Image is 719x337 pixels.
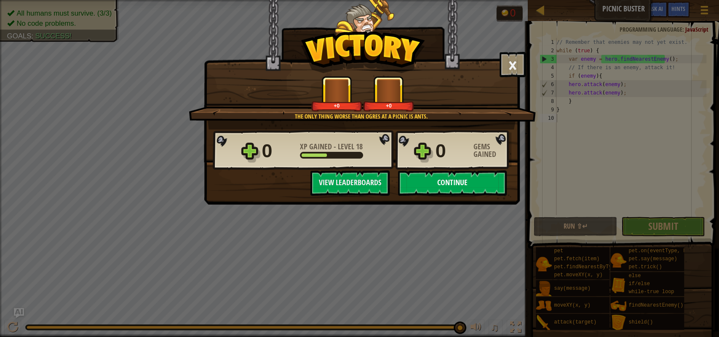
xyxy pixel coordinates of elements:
[436,137,468,164] div: 0
[229,112,494,121] div: The only thing worse than ogres at a picnic is ants.
[356,141,363,152] span: 18
[310,170,390,196] button: View Leaderboards
[5,6,61,13] span: Hi. Need any help?
[301,31,425,73] img: Victory
[500,52,526,77] button: ×
[262,137,295,164] div: 0
[473,143,511,158] div: Gems Gained
[365,102,412,109] div: +0
[300,143,363,151] div: -
[398,170,507,196] button: Continue
[313,102,361,109] div: +0
[336,141,356,152] span: Level
[300,141,334,152] span: XP Gained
